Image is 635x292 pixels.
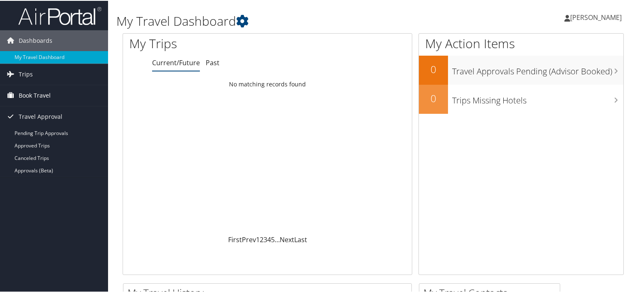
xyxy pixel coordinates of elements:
[280,234,294,243] a: Next
[19,84,51,105] span: Book Travel
[570,12,622,21] span: [PERSON_NAME]
[271,234,275,243] a: 5
[263,234,267,243] a: 3
[564,4,630,29] a: [PERSON_NAME]
[275,234,280,243] span: …
[419,34,623,52] h1: My Action Items
[256,234,260,243] a: 1
[260,234,263,243] a: 2
[228,234,242,243] a: First
[116,12,459,29] h1: My Travel Dashboard
[129,34,286,52] h1: My Trips
[242,234,256,243] a: Prev
[267,234,271,243] a: 4
[18,5,101,25] img: airportal-logo.png
[419,61,448,76] h2: 0
[452,90,623,106] h3: Trips Missing Hotels
[19,106,62,126] span: Travel Approval
[452,61,623,76] h3: Travel Approvals Pending (Advisor Booked)
[19,29,52,50] span: Dashboards
[419,84,623,113] a: 0Trips Missing Hotels
[419,91,448,105] h2: 0
[206,57,219,66] a: Past
[294,234,307,243] a: Last
[19,63,33,84] span: Trips
[419,55,623,84] a: 0Travel Approvals Pending (Advisor Booked)
[152,57,200,66] a: Current/Future
[123,76,412,91] td: No matching records found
